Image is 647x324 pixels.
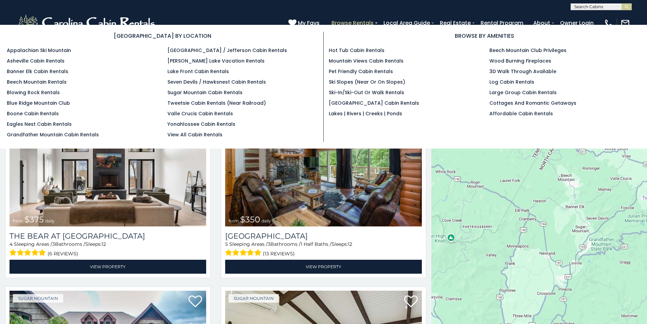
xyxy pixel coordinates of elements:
[52,241,55,247] span: 3
[17,13,158,33] img: White-1-2.png
[404,295,418,309] a: Add to favorites
[329,47,384,54] a: Hot Tub Cabin Rentals
[7,110,59,117] a: Boone Cabin Rentals
[10,232,206,241] h3: The Bear At Sugar Mountain
[301,241,331,247] span: 1 Half Baths /
[298,19,320,27] span: My Favs
[167,68,229,75] a: Lake Front Cabin Rentals
[288,19,321,28] a: My Favs
[268,241,270,247] span: 3
[188,295,202,309] a: Add to favorites
[167,121,235,127] a: Yonahlossee Cabin Rentals
[7,57,65,64] a: Asheville Cabin Rentals
[329,100,419,106] a: [GEOGRAPHIC_DATA] Cabin Rentals
[329,32,641,40] h3: BROWSE BY AMENITIES
[7,89,60,96] a: Blowing Rock Rentals
[225,95,422,226] img: Grouse Moor Lodge
[557,17,597,29] a: Owner Login
[329,57,403,64] a: Mountain Views Cabin Rentals
[10,241,206,258] div: Sleeping Areas / Bathrooms / Sleeps:
[24,215,44,224] span: $375
[240,215,260,224] span: $350
[225,232,422,241] h3: Grouse Moor Lodge
[604,18,613,28] img: phone-regular-white.png
[7,47,71,54] a: Appalachian Ski Mountain
[167,110,233,117] a: Valle Crucis Cabin Rentals
[229,218,239,223] span: from
[7,79,67,85] a: Beech Mountain Rentals
[348,241,352,247] span: 12
[225,95,422,226] a: Grouse Moor Lodge from $350 daily
[7,131,99,138] a: Grandfather Mountain Cabin Rentals
[10,95,206,226] a: The Bear At Sugar Mountain from $375 daily
[477,17,527,29] a: Rental Program
[262,218,271,223] span: daily
[530,17,554,29] a: About
[263,249,295,258] span: (13 reviews)
[329,79,405,85] a: Ski Slopes (Near or On Slopes)
[167,57,265,64] a: [PERSON_NAME] Lake Vacation Rentals
[225,241,228,247] span: 5
[489,100,576,106] a: Cottages and Romantic Getaways
[7,100,70,106] a: Blue Ridge Mountain Club
[489,57,551,64] a: Wood Burning Fireplaces
[225,241,422,258] div: Sleeping Areas / Bathrooms / Sleeps:
[489,79,534,85] a: Log Cabin Rentals
[229,294,279,303] a: Sugar Mountain
[167,79,266,85] a: Seven Devils / Hawksnest Cabin Rentals
[329,89,404,96] a: Ski-in/Ski-Out or Walk Rentals
[489,68,556,75] a: 3D Walk Through Available
[436,17,474,29] a: Real Estate
[225,232,422,241] a: [GEOGRAPHIC_DATA]
[13,218,23,223] span: from
[489,47,567,54] a: Beech Mountain Club Privileges
[102,241,106,247] span: 12
[10,95,206,226] img: The Bear At Sugar Mountain
[167,47,287,54] a: [GEOGRAPHIC_DATA] / Jefferson Cabin Rentals
[489,110,553,117] a: Affordable Cabin Rentals
[329,68,393,75] a: Pet Friendly Cabin Rentals
[225,260,422,274] a: View Property
[328,17,377,29] a: Browse Rentals
[7,32,318,40] h3: [GEOGRAPHIC_DATA] BY LOCATION
[10,232,206,241] a: The Bear At [GEOGRAPHIC_DATA]
[48,249,78,258] span: (6 reviews)
[45,218,55,223] span: daily
[167,100,266,106] a: Tweetsie Cabin Rentals (Near Railroad)
[13,294,63,303] a: Sugar Mountain
[489,89,557,96] a: Large Group Cabin Rentals
[10,241,13,247] span: 4
[10,260,206,274] a: View Property
[380,17,433,29] a: Local Area Guide
[7,68,68,75] a: Banner Elk Cabin Rentals
[621,18,630,28] img: mail-regular-white.png
[329,110,402,117] a: Lakes | Rivers | Creeks | Ponds
[167,131,222,138] a: View All Cabin Rentals
[167,89,242,96] a: Sugar Mountain Cabin Rentals
[7,121,72,127] a: Eagles Nest Cabin Rentals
